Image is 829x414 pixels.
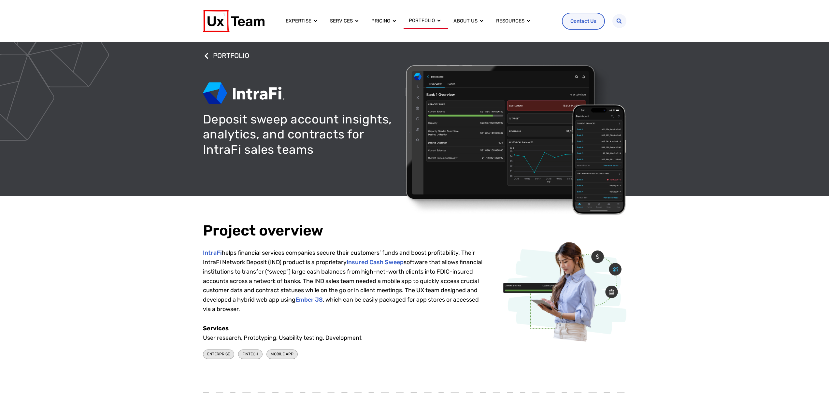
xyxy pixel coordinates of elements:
[203,347,234,361] a: ENTERPRISE
[453,17,478,25] a: About us
[612,14,626,28] div: Search
[409,17,435,24] a: Portfolio
[207,351,230,357] span: ENTERPRISE
[371,17,390,25] a: Pricing
[203,49,626,63] a: PORTFOLIO
[570,17,596,25] span: Contact Us
[295,296,323,303] a: Ember JS
[347,259,404,266] a: Insured Cash Sweep
[238,347,263,361] a: FINTECH
[280,13,557,30] nav: Menu
[280,13,557,30] div: Menu Toggle
[203,325,229,332] strong: Services
[796,383,829,414] iframe: Chat Widget
[203,324,482,343] p: User research, Prototyping, Usability testing, Development
[242,351,258,357] span: FINTECH
[203,248,482,314] p: helps financial services companies secure their customers’ funds and boost profitability. Their I...
[562,13,605,30] a: Contact Us
[266,347,298,361] a: MOBILE APP
[211,50,249,61] span: PORTFOLIO
[203,222,482,239] h2: Project overview
[203,249,222,256] a: IntraFi
[330,17,353,25] a: Services
[203,82,285,104] img: intraFi logo
[496,17,524,25] a: Resources
[286,17,311,25] a: Expertise
[203,112,398,157] h1: Deposit sweep account insights, analytics, and contracts for IntraFi sales teams
[271,351,293,357] span: MOBILE APP
[203,10,264,32] img: UX Team Logo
